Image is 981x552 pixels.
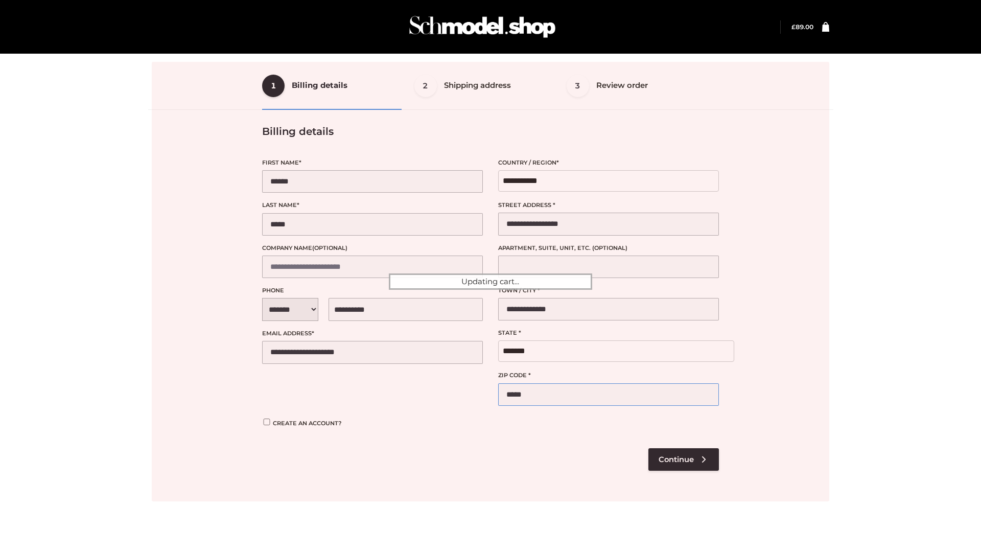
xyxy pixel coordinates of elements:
img: Schmodel Admin 964 [406,7,559,47]
div: Updating cart... [389,273,592,290]
span: £ [791,23,796,31]
bdi: 89.00 [791,23,813,31]
a: £89.00 [791,23,813,31]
